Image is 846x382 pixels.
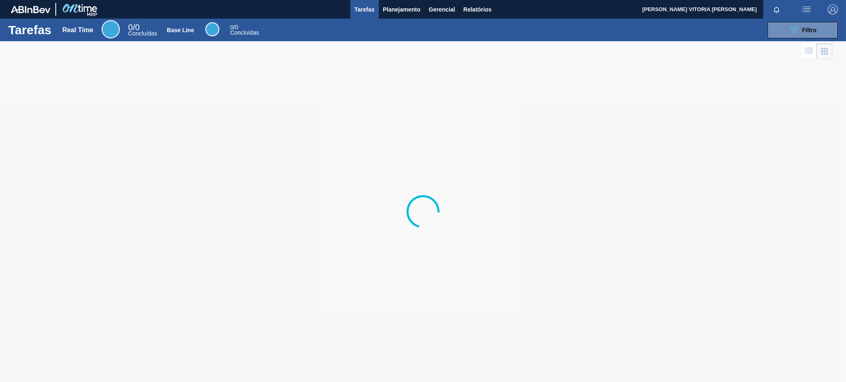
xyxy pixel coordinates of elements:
span: Planejamento [383,5,421,14]
span: Gerencial [429,5,455,14]
div: Base Line [205,22,219,36]
span: Concluídas [128,30,157,37]
span: Tarefas [354,5,375,14]
img: Logout [828,5,838,14]
button: Notificações [763,4,790,15]
div: Real Time [102,20,120,38]
span: Concluídas [230,29,259,36]
button: Filtro [768,22,838,38]
div: Real Time [128,24,157,36]
span: 0 [128,23,133,32]
span: 0 [230,24,233,31]
div: Base Line [230,25,259,35]
span: Relatórios [463,5,492,14]
h1: Tarefas [8,25,52,35]
div: Base Line [167,27,194,33]
div: Real Time [62,26,93,34]
img: userActions [801,5,811,14]
span: / 0 [230,24,238,31]
span: / 0 [128,23,140,32]
span: Filtro [802,27,817,33]
img: TNhmsLtSVTkK8tSr43FrP2fwEKptu5GPRR3wAAAABJRU5ErkJggg== [11,6,50,13]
